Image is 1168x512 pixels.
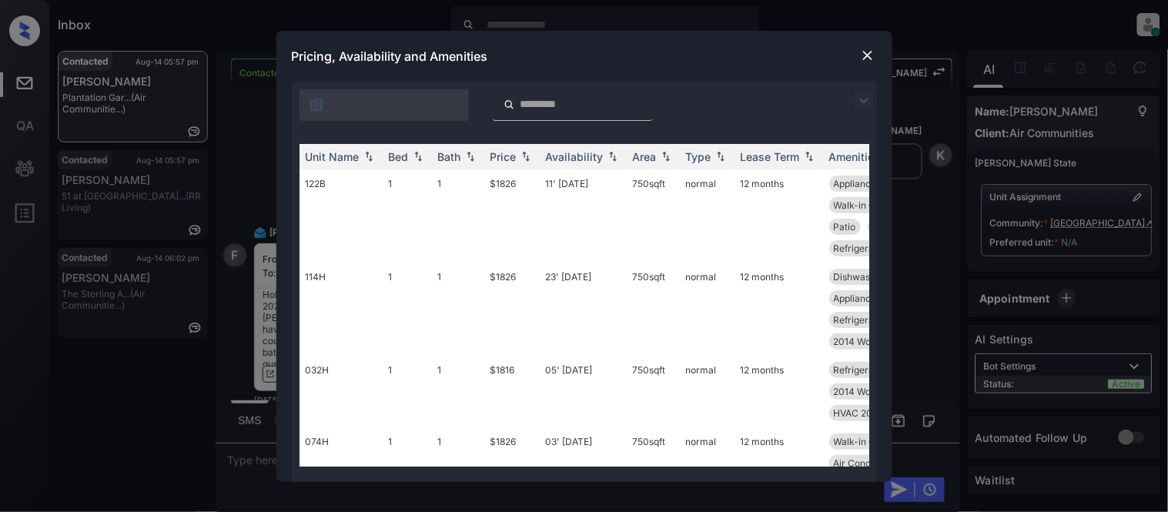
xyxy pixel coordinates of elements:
img: sorting [802,151,817,162]
td: $1826 [484,427,540,499]
td: 12 months [735,356,823,427]
span: Refrigerator Le... [834,314,907,326]
td: 750 sqft [627,169,680,263]
td: 750 sqft [627,263,680,356]
td: $1816 [484,356,540,427]
td: 1 [432,263,484,356]
td: normal [680,169,735,263]
td: 032H [300,356,383,427]
td: 1 [432,356,484,427]
div: Bed [389,150,409,163]
td: 23' [DATE] [540,263,627,356]
img: icon-zuma [855,92,873,110]
div: Unit Name [306,150,360,163]
img: icon-zuma [309,97,324,112]
span: Appliances Stai... [834,178,908,189]
img: sorting [463,151,478,162]
td: 1 [383,427,432,499]
img: icon-zuma [504,98,515,112]
img: sorting [605,151,621,162]
img: sorting [410,151,426,162]
div: Amenities [829,150,881,163]
span: Walk-in Closets [834,436,902,447]
td: 05' [DATE] [540,356,627,427]
img: sorting [713,151,728,162]
td: 750 sqft [627,427,680,499]
span: Appliances Stai... [834,293,908,304]
td: normal [680,427,735,499]
td: 114H [300,263,383,356]
td: 11' [DATE] [540,169,627,263]
img: sorting [658,151,674,162]
td: normal [680,356,735,427]
div: Pricing, Availability and Amenities [276,31,892,82]
td: 074H [300,427,383,499]
span: Patio [834,221,856,233]
img: sorting [518,151,534,162]
span: Walk-in Closets [834,199,902,211]
td: 1 [432,427,484,499]
td: 12 months [735,263,823,356]
td: 1 [383,169,432,263]
td: 1 [432,169,484,263]
img: sorting [361,151,377,162]
td: $1826 [484,263,540,356]
td: normal [680,263,735,356]
span: 2014 Wood Floor... [834,336,913,347]
span: Refrigerator Le... [834,364,907,376]
img: close [860,48,875,63]
td: 750 sqft [627,356,680,427]
span: 2014 Wood Floor... [834,386,913,397]
td: 03' [DATE] [540,427,627,499]
td: 1 [383,356,432,427]
td: 12 months [735,169,823,263]
span: Air Conditioner [834,457,899,469]
span: Refrigerator Le... [834,243,907,254]
div: Bath [438,150,461,163]
td: $1826 [484,169,540,263]
div: Lease Term [741,150,800,163]
span: HVAC 2019 [834,407,882,419]
div: Availability [546,150,604,163]
td: 122B [300,169,383,263]
td: 12 months [735,427,823,499]
div: Price [490,150,517,163]
div: Area [633,150,657,163]
td: 1 [383,263,432,356]
span: Dishwasher [834,271,885,283]
div: Type [686,150,711,163]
